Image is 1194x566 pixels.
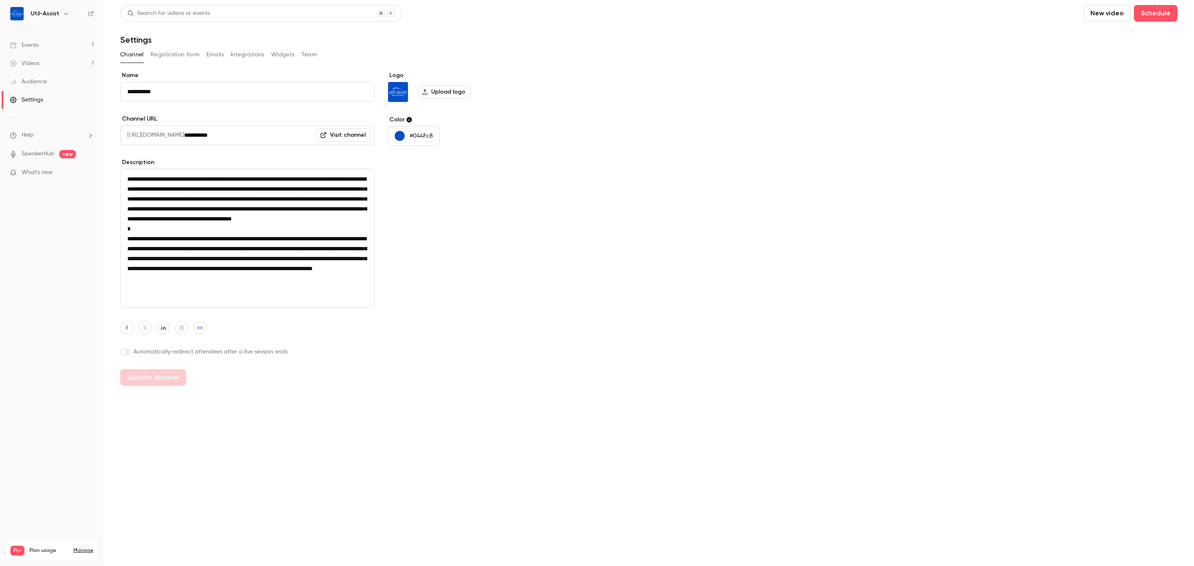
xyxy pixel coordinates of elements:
[10,41,39,49] div: Events
[410,132,433,140] p: #044Fc8
[316,128,371,142] a: Visit channel
[120,158,374,167] label: Description
[120,35,152,45] h1: Settings
[120,71,374,80] label: Name
[59,150,76,158] span: new
[84,169,94,177] iframe: Noticeable Trigger
[418,85,471,99] label: Upload logo
[388,71,515,80] label: Logo
[120,115,374,123] label: Channel URL
[127,9,210,18] div: Search for videos or events
[388,116,515,124] label: Color
[10,59,39,68] div: Videos
[120,348,374,356] label: Automatically redirect attendees after a live session ends
[22,150,54,158] a: SpeakerHub
[301,48,317,61] button: Team
[271,48,295,61] button: Widgets
[120,48,144,61] button: Channel
[73,547,93,554] a: Manage
[388,126,439,146] button: #044Fc8
[10,7,24,20] img: Util-Assist
[150,48,200,61] button: Registration form
[22,131,34,140] span: Help
[29,547,68,554] span: Plan usage
[22,168,53,177] span: What's new
[10,96,43,104] div: Settings
[10,546,24,556] span: Pro
[388,82,408,102] img: Util-Assist
[120,125,184,145] span: [URL][DOMAIN_NAME]
[1083,5,1131,22] button: New video
[206,48,224,61] button: Emails
[1134,5,1177,22] button: Schedule
[10,77,47,86] div: Audience
[10,131,94,140] li: help-dropdown-opener
[388,71,515,102] section: Logo
[31,10,59,18] h6: Util-Assist
[231,48,265,61] button: Integrations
